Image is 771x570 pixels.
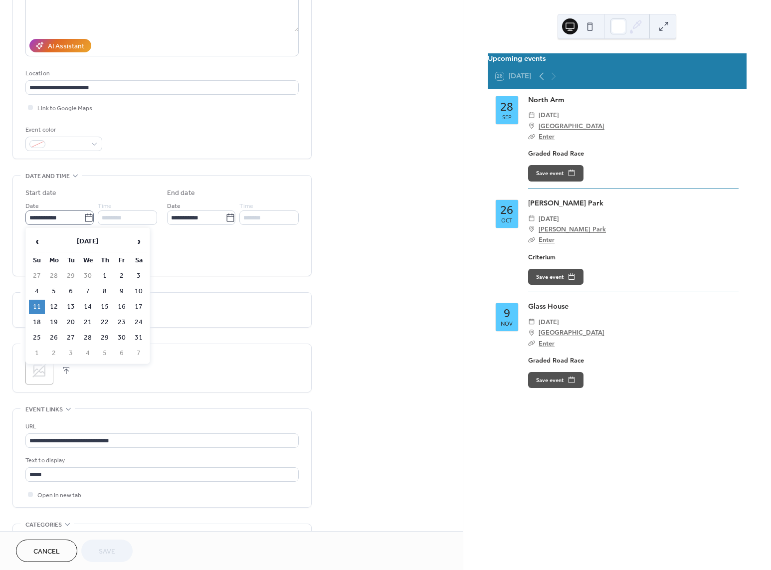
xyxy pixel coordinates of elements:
div: ​ [528,213,535,224]
div: ​ [528,131,535,142]
span: Open in new tab [37,490,81,501]
div: End date [167,188,195,198]
span: [DATE] [539,110,559,120]
td: 1 [97,269,113,283]
td: 4 [80,346,96,361]
div: ​ [528,317,535,327]
td: 14 [80,300,96,314]
div: Graded Road Race [528,149,739,158]
span: Event links [25,404,63,415]
td: 28 [80,331,96,345]
div: Upcoming events [488,53,747,64]
a: Enter [539,339,555,347]
div: 26 [500,204,513,216]
a: [PERSON_NAME] Park [539,224,606,234]
td: 29 [63,269,79,283]
span: Date [25,201,39,211]
td: 23 [114,315,130,330]
td: 21 [80,315,96,330]
span: Link to Google Maps [37,103,92,114]
a: [GEOGRAPHIC_DATA] [539,327,604,338]
button: Save event [528,269,583,285]
div: 28 [500,101,513,113]
td: 29 [97,331,113,345]
div: 9 [504,308,510,319]
td: 10 [131,284,147,299]
div: ​ [528,121,535,131]
td: 24 [131,315,147,330]
td: 28 [46,269,62,283]
div: Nov [501,321,513,326]
td: 30 [80,269,96,283]
td: 17 [131,300,147,314]
td: 5 [97,346,113,361]
td: 31 [131,331,147,345]
td: 4 [29,284,45,299]
th: [DATE] [46,231,130,252]
span: Time [98,201,112,211]
th: Sa [131,253,147,268]
td: 6 [63,284,79,299]
a: [PERSON_NAME] Park [528,198,603,207]
td: 2 [114,269,130,283]
div: AI Assistant [48,41,84,52]
span: [DATE] [539,317,559,327]
div: ​ [528,224,535,234]
a: [GEOGRAPHIC_DATA] [539,121,604,131]
td: 2 [46,346,62,361]
td: 3 [131,269,147,283]
td: 20 [63,315,79,330]
td: 3 [63,346,79,361]
th: Fr [114,253,130,268]
td: 1 [29,346,45,361]
div: Sep [502,114,512,120]
td: 5 [46,284,62,299]
button: AI Assistant [29,39,91,52]
th: Mo [46,253,62,268]
span: Date [167,201,181,211]
td: 27 [29,269,45,283]
div: Criterium [528,252,739,262]
td: 19 [46,315,62,330]
a: Enter [539,132,555,140]
a: Glass House [528,302,569,311]
th: Tu [63,253,79,268]
td: 16 [114,300,130,314]
div: ​ [528,338,535,349]
div: Graded Road Race [528,356,739,365]
td: 12 [46,300,62,314]
a: Enter [539,235,555,243]
span: Categories [25,520,62,530]
td: 8 [97,284,113,299]
td: 25 [29,331,45,345]
div: ​ [528,327,535,338]
a: North Arm [528,95,565,104]
button: Cancel [16,540,77,562]
td: 9 [114,284,130,299]
div: Oct [501,217,512,223]
th: Th [97,253,113,268]
span: Time [239,201,253,211]
span: [DATE] [539,213,559,224]
div: ; [25,357,53,384]
td: 7 [80,284,96,299]
span: Cancel [33,547,60,557]
div: ​ [528,110,535,120]
td: 11 [29,300,45,314]
div: ​ [528,234,535,245]
div: Location [25,68,297,79]
th: Su [29,253,45,268]
td: 27 [63,331,79,345]
td: 13 [63,300,79,314]
td: 18 [29,315,45,330]
span: ‹ [29,231,44,251]
td: 15 [97,300,113,314]
th: We [80,253,96,268]
div: Start date [25,188,56,198]
div: URL [25,421,297,432]
span: Date and time [25,171,70,182]
span: › [131,231,146,251]
button: Save event [528,165,583,181]
div: Text to display [25,455,297,466]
